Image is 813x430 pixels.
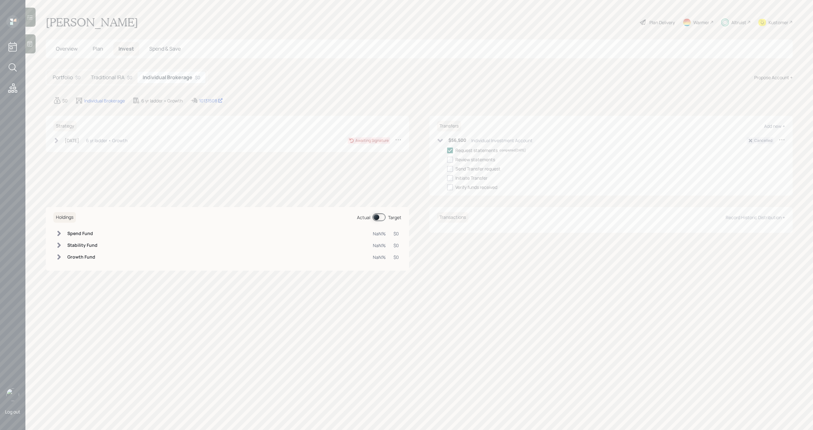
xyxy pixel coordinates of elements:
div: Cancelled [754,138,772,143]
div: completed [DATE] [500,148,526,153]
div: Target [388,214,401,221]
h6: Transfers [437,121,461,131]
span: Invest [118,45,134,52]
div: Request statements [455,147,498,154]
h5: Portfolio [53,74,73,80]
div: Awaiting Signature [355,138,389,143]
h6: Holdings [53,212,76,223]
h1: [PERSON_NAME] [46,15,138,29]
div: $0 [393,230,399,237]
span: Spend & Save [149,45,181,52]
span: Overview [56,45,77,52]
img: michael-russo-headshot.png [6,388,19,401]
div: Actual [357,214,370,221]
div: Individual Brokerage [84,97,125,104]
div: NaN% [373,242,386,249]
div: 6 yr ladder • Growth [141,97,183,104]
div: $0 [127,74,132,81]
div: Log out [5,409,20,415]
h6: Spend Fund [67,231,97,236]
div: Individual Investment Account [471,137,533,144]
h6: Strategy [53,121,77,131]
div: Verify funds received [455,184,497,191]
div: Propose Account + [754,74,793,81]
div: 10131508 [199,97,223,104]
div: Record Historic Distribution + [726,214,785,220]
div: Add new + [764,123,785,129]
div: Initiate Transfer [455,175,487,181]
h6: Stability Fund [67,243,97,248]
div: Altruist [731,19,746,26]
h5: Traditional IRA [91,74,124,80]
h6: Growth Fund [67,254,97,260]
div: Plan Delivery [649,19,675,26]
div: Warmer [693,19,709,26]
h6: Transactions [437,212,468,223]
div: Kustomer [769,19,788,26]
div: 6 yr ladder • Growth [86,137,127,144]
span: Plan [93,45,103,52]
div: [DATE] [65,137,79,144]
div: Send Transfer request [455,165,501,172]
div: $0 [393,254,399,260]
div: $0 [62,97,68,104]
div: NaN% [373,254,386,260]
div: NaN% [373,230,386,237]
h5: Individual Brokerage [143,74,192,80]
div: $0 [393,242,399,249]
div: $0 [75,74,81,81]
div: $0 [195,74,200,81]
h6: $56,500 [448,138,466,143]
div: Review statements [455,156,495,163]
